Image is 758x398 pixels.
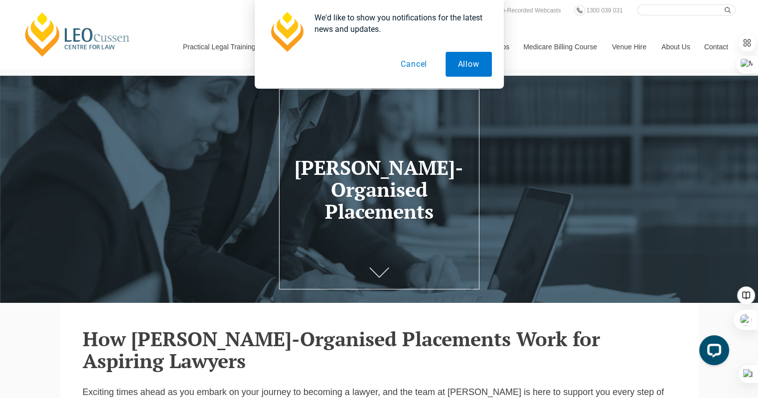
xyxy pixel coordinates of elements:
img: notification icon [267,12,306,52]
div: We'd like to show you notifications for the latest news and updates. [306,12,492,35]
button: Cancel [388,52,440,77]
h2: How [PERSON_NAME]-Organised Placements Work for Aspiring Lawyers [83,328,676,372]
iframe: LiveChat chat widget [691,331,733,373]
button: Allow [446,52,492,77]
h1: [PERSON_NAME]-Organised Placements [288,156,470,222]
